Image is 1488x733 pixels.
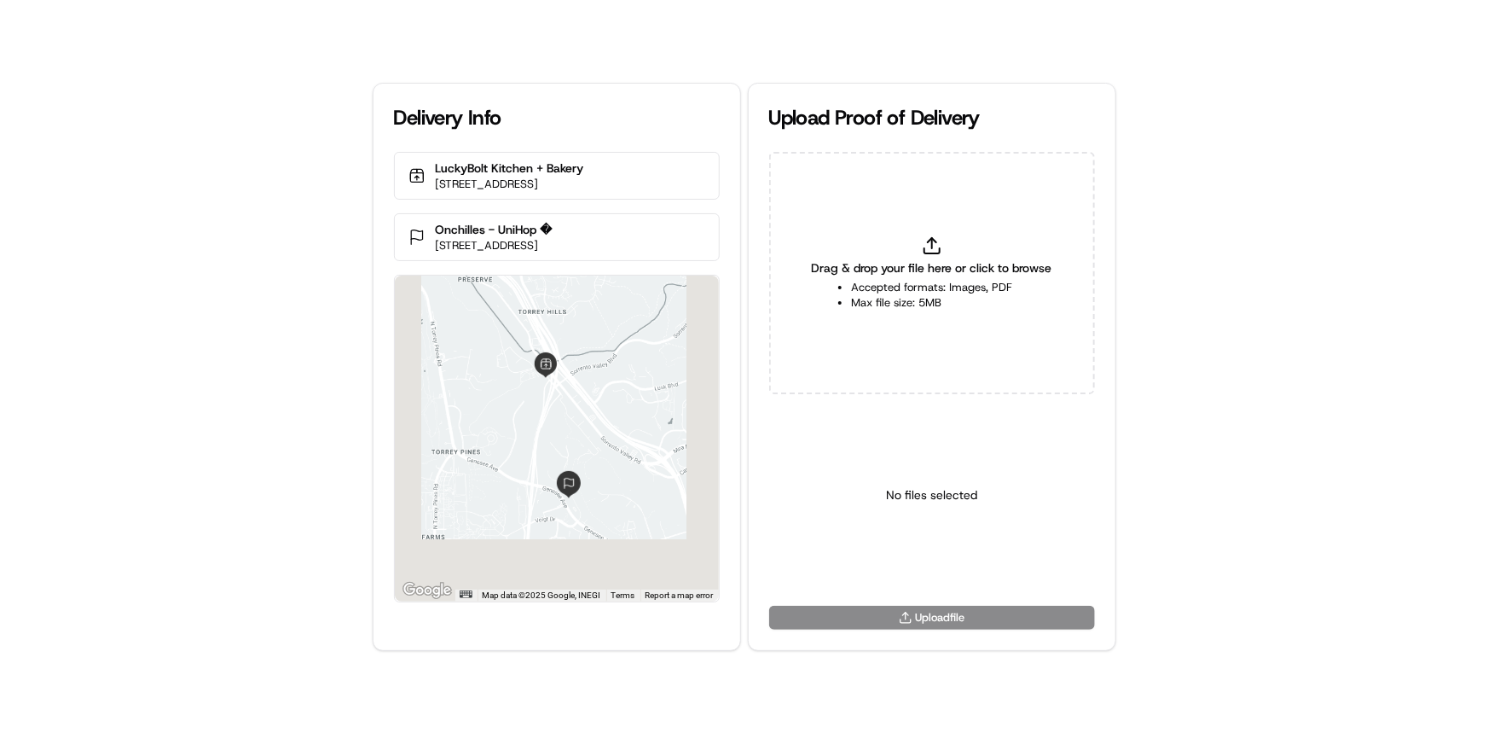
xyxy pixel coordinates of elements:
[399,579,455,602] a: Open this area in Google Maps (opens a new window)
[611,590,635,600] a: Terms (opens in new tab)
[646,590,714,600] a: Report a map error
[483,590,601,600] span: Map data ©2025 Google, INEGI
[769,104,1095,131] div: Upload Proof of Delivery
[399,579,455,602] img: Google
[394,104,720,131] div: Delivery Info
[851,280,1012,295] li: Accepted formats: Images, PDF
[436,221,553,238] p: Onchilles - UniHop �
[812,259,1052,276] span: Drag & drop your file here or click to browse
[851,295,1012,311] li: Max file size: 5MB
[460,590,472,598] button: Keyboard shortcuts
[436,160,584,177] p: LuckyBolt Kitchen + Bakery
[436,238,553,253] p: [STREET_ADDRESS]
[436,177,584,192] p: [STREET_ADDRESS]
[886,486,977,503] p: No files selected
